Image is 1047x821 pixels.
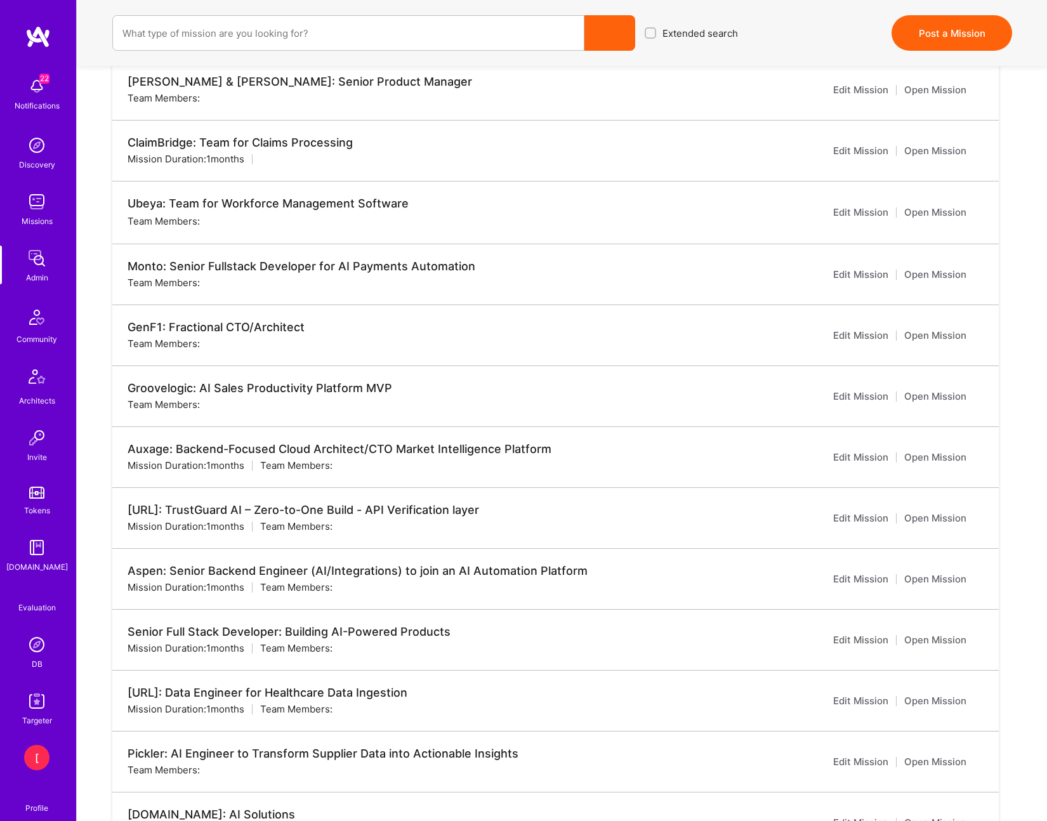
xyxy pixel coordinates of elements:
[974,757,984,766] i: icon ArrowRight
[25,801,48,813] div: Profile
[24,74,49,99] img: bell
[24,632,49,657] img: Admin Search
[892,15,1012,51] button: Post a Mission
[128,442,551,456] div: Auxage: Backend-Focused Cloud Architect/CTO Market Intelligence Platform
[26,271,48,284] div: Admin
[128,503,479,517] div: [URL]: TrustGuard AI – Zero-to-One Build - API Verification layer
[24,246,49,271] img: admin teamwork
[24,504,50,517] div: Tokens
[32,591,42,601] i: icon SelectionTeam
[24,745,49,770] div: [
[605,29,615,38] i: icon Search
[15,99,60,112] div: Notifications
[128,581,244,594] div: Mission Duration: 1 months
[833,572,888,587] a: Edit Mission
[6,560,68,574] div: [DOMAIN_NAME]
[27,450,47,464] div: Invite
[16,332,57,346] div: Community
[833,754,888,770] a: Edit Mission
[904,572,984,587] a: Open Mission
[21,788,53,813] a: Profile
[22,714,52,727] div: Targeter
[22,364,52,394] img: Architects
[974,452,984,462] i: icon ArrowRight
[974,635,984,645] i: icon ArrowRight
[662,27,738,40] span: Extended search
[904,633,984,648] a: Open Mission
[128,398,200,411] div: Team Members:
[19,394,55,407] div: Architects
[833,389,888,404] a: Edit Mission
[128,337,200,350] div: Team Members:
[833,633,888,648] a: Edit Mission
[128,381,392,395] div: Groovelogic: AI Sales Productivity Platform MVP
[128,763,200,777] div: Team Members:
[128,702,244,716] div: Mission Duration: 1 months
[128,686,407,700] div: [URL]: Data Engineer for Healthcare Data Ingestion
[260,581,333,594] div: Team Members:
[833,511,888,526] a: Edit Mission
[32,657,43,671] div: DB
[260,702,333,716] div: Team Members:
[833,693,888,709] a: Edit Mission
[260,641,333,655] div: Team Members:
[24,425,49,450] img: Invite
[128,641,244,655] div: Mission Duration: 1 months
[904,450,984,465] a: Open Mission
[22,214,53,228] div: Missions
[19,158,55,171] div: Discovery
[904,693,984,709] a: Open Mission
[974,391,984,401] i: icon ArrowRight
[128,520,244,533] div: Mission Duration: 1 months
[260,520,333,533] div: Team Members:
[260,459,333,472] div: Team Members:
[21,745,53,770] a: [
[974,696,984,706] i: icon ArrowRight
[833,450,888,465] a: Edit Mission
[22,302,52,332] img: Community
[39,74,49,84] span: 22
[24,189,49,214] img: teamwork
[24,688,49,714] img: Skill Targeter
[833,328,888,343] a: Edit Mission
[25,25,51,48] img: logo
[904,389,984,404] a: Open Mission
[904,328,984,343] a: Open Mission
[24,535,49,560] img: guide book
[974,331,984,340] i: icon ArrowRight
[24,133,49,158] img: discovery
[29,487,44,499] img: tokens
[18,601,56,614] div: Evaluation
[128,564,588,578] div: Aspen: Senior Backend Engineer (AI/Integrations) to join an AI Automation Platform
[128,459,244,472] div: Mission Duration: 1 months
[128,625,451,639] div: Senior Full Stack Developer: Building AI-Powered Products
[128,747,518,761] div: Pickler: AI Engineer to Transform Supplier Data into Actionable Insights
[128,320,305,334] div: GenF1: Fractional CTO/Architect
[122,17,574,49] input: What type of mission are you looking for?
[904,754,984,770] a: Open Mission
[974,513,984,523] i: icon ArrowRight
[974,574,984,584] i: icon ArrowRight
[904,511,984,526] a: Open Mission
